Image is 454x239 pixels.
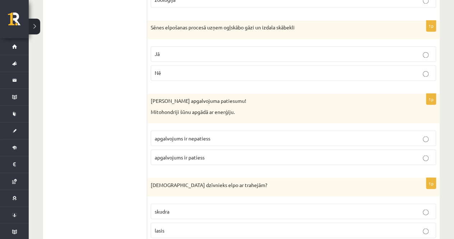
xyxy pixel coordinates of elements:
input: Jā [423,52,429,58]
span: apgalvojums ir patiess [155,154,205,160]
span: Nē [155,70,161,76]
span: Jā [155,51,160,57]
p: Mitohondriji šūnu apgādā ar enerģiju. [151,108,400,115]
p: [DEMOGRAPHIC_DATA] dzīvnieks elpo ar trahejām? [151,181,400,188]
p: 1p [426,93,436,105]
input: lasis [423,228,429,234]
a: Rīgas 1. Tālmācības vidusskola [8,13,29,30]
span: skudra [155,208,169,214]
input: apgalvojums ir patiess [423,155,429,161]
span: apgalvojums ir nepatiess [155,135,210,141]
p: [PERSON_NAME] apgalvojuma patiesumu! [151,97,400,104]
input: apgalvojums ir nepatiess [423,136,429,142]
input: Nē [423,71,429,77]
input: skudra [423,209,429,215]
p: Sēnes elpošanas procesā uzņem ogļskābo gāzi un izdala skābekli [151,24,400,31]
span: lasis [155,227,164,233]
p: 1p [426,177,436,189]
p: 1p [426,20,436,32]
